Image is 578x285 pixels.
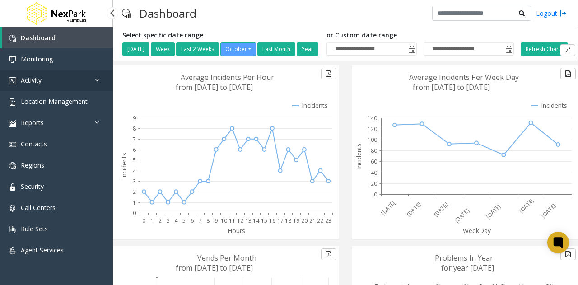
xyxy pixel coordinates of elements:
[269,217,275,224] text: 16
[285,217,291,224] text: 18
[453,207,471,224] text: [DATE]
[371,180,377,187] text: 20
[521,42,568,56] button: Refresh Charts
[297,42,318,56] button: Year
[133,146,136,154] text: 6
[191,217,194,224] text: 6
[261,217,267,224] text: 15
[122,2,131,24] img: pageIcon
[21,118,44,127] span: Reports
[176,82,253,92] text: from [DATE] to [DATE]
[133,156,136,164] text: 5
[21,182,44,191] span: Security
[405,201,423,218] text: [DATE]
[237,217,243,224] text: 12
[9,120,16,127] img: 'icon'
[257,42,295,56] button: Last Month
[206,217,210,224] text: 8
[229,217,235,224] text: 11
[517,197,535,215] text: [DATE]
[133,135,136,143] text: 7
[120,153,128,179] text: Incidents
[181,72,274,82] text: Average Incidents Per Hour
[174,217,178,224] text: 4
[9,56,16,63] img: 'icon'
[368,114,377,122] text: 140
[253,217,260,224] text: 14
[21,97,88,106] span: Location Management
[133,188,136,196] text: 2
[176,263,253,273] text: from [DATE] to [DATE]
[435,253,493,263] text: Problems In Year
[21,224,48,233] span: Rule Sets
[133,178,136,185] text: 3
[142,217,145,224] text: 0
[151,42,175,56] button: Week
[133,199,136,206] text: 1
[21,161,44,169] span: Regions
[559,9,567,18] img: logout
[135,2,201,24] h3: Dashboard
[409,72,519,82] text: Average Incidents Per Week Day
[9,141,16,148] img: 'icon'
[371,147,377,154] text: 80
[9,77,16,84] img: 'icon'
[9,205,16,212] img: 'icon'
[463,226,491,235] text: WeekDay
[9,183,16,191] img: 'icon'
[406,43,416,56] span: Toggle popup
[9,35,16,42] img: 'icon'
[9,98,16,106] img: 'icon'
[371,169,377,177] text: 40
[9,162,16,169] img: 'icon'
[220,42,256,56] button: October
[21,76,42,84] span: Activity
[368,136,377,144] text: 100
[221,217,227,224] text: 10
[560,44,575,56] button: Export to pdf
[133,209,136,217] text: 0
[309,217,316,224] text: 21
[301,217,308,224] text: 20
[133,114,136,122] text: 9
[560,248,576,260] button: Export to pdf
[432,201,450,218] text: [DATE]
[485,203,502,220] text: [DATE]
[321,68,336,79] button: Export to pdf
[214,217,218,224] text: 9
[317,217,323,224] text: 22
[293,217,299,224] text: 19
[413,82,490,92] text: from [DATE] to [DATE]
[21,203,56,212] span: Call Centers
[158,217,162,224] text: 2
[326,32,514,39] h5: or Custom date range
[379,199,396,217] text: [DATE]
[2,27,113,48] a: Dashboard
[441,263,494,273] text: for year [DATE]
[536,9,567,18] a: Logout
[374,191,377,198] text: 0
[197,253,256,263] text: Vends Per Month
[368,125,377,133] text: 120
[21,55,53,63] span: Monitoring
[245,217,252,224] text: 13
[228,226,245,235] text: Hours
[371,158,377,165] text: 60
[540,202,557,220] text: [DATE]
[182,217,186,224] text: 5
[21,140,47,148] span: Contacts
[133,167,136,175] text: 4
[560,68,576,79] button: Export to pdf
[9,247,16,254] img: 'icon'
[199,217,202,224] text: 7
[122,32,320,39] h5: Select specific date range
[503,43,513,56] span: Toggle popup
[277,217,284,224] text: 17
[133,125,136,132] text: 8
[321,248,336,260] button: Export to pdf
[9,226,16,233] img: 'icon'
[21,33,56,42] span: Dashboard
[122,42,149,56] button: [DATE]
[167,217,170,224] text: 3
[354,143,363,169] text: Incidents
